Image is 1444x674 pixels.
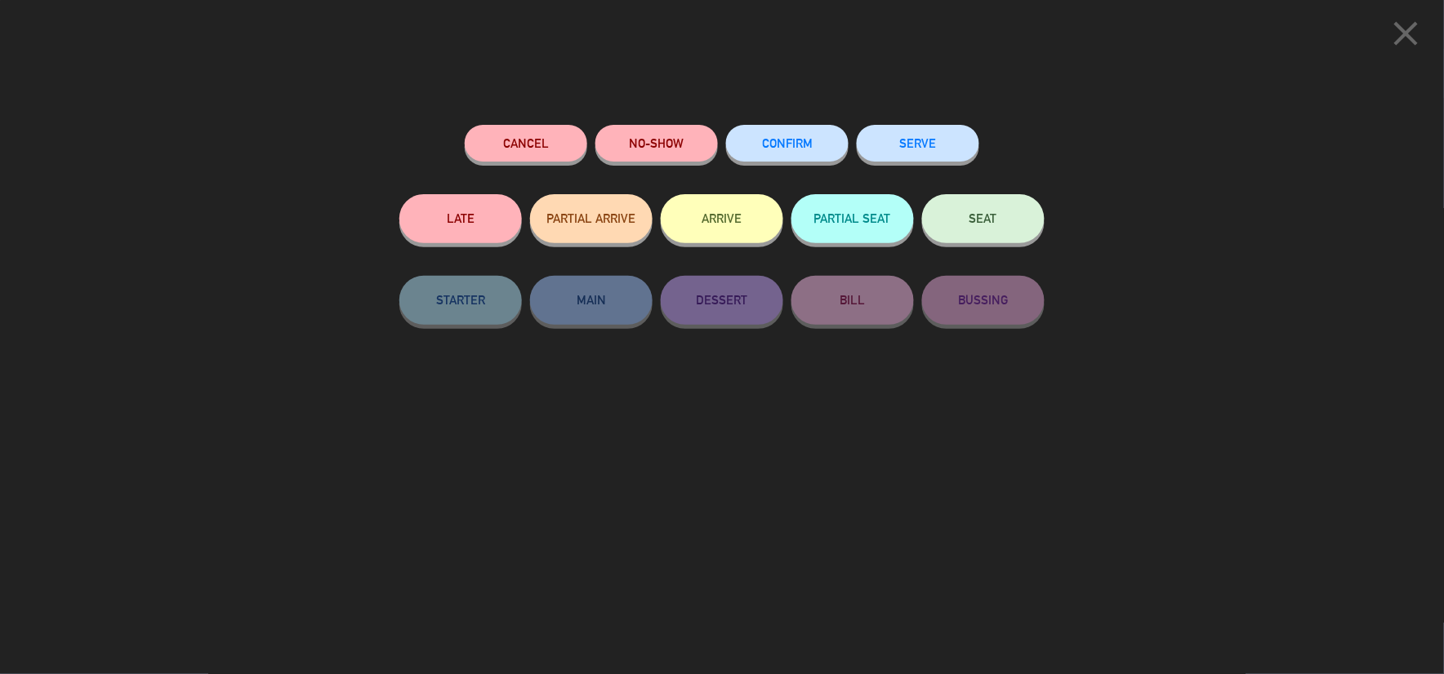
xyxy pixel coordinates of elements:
button: PARTIAL ARRIVE [530,194,653,243]
button: BILL [791,276,914,325]
button: PARTIAL SEAT [791,194,914,243]
span: SEAT [969,211,997,225]
button: MAIN [530,276,653,325]
button: LATE [399,194,522,243]
span: PARTIAL ARRIVE [547,211,636,225]
button: Cancel [465,125,587,162]
button: STARTER [399,276,522,325]
span: CONFIRM [762,136,813,150]
button: SEAT [922,194,1045,243]
button: close [1381,12,1432,60]
button: NO-SHOW [595,125,718,162]
button: CONFIRM [726,125,849,162]
button: SERVE [857,125,979,162]
i: close [1386,13,1427,54]
button: DESSERT [661,276,783,325]
button: BUSSING [922,276,1045,325]
button: ARRIVE [661,194,783,243]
